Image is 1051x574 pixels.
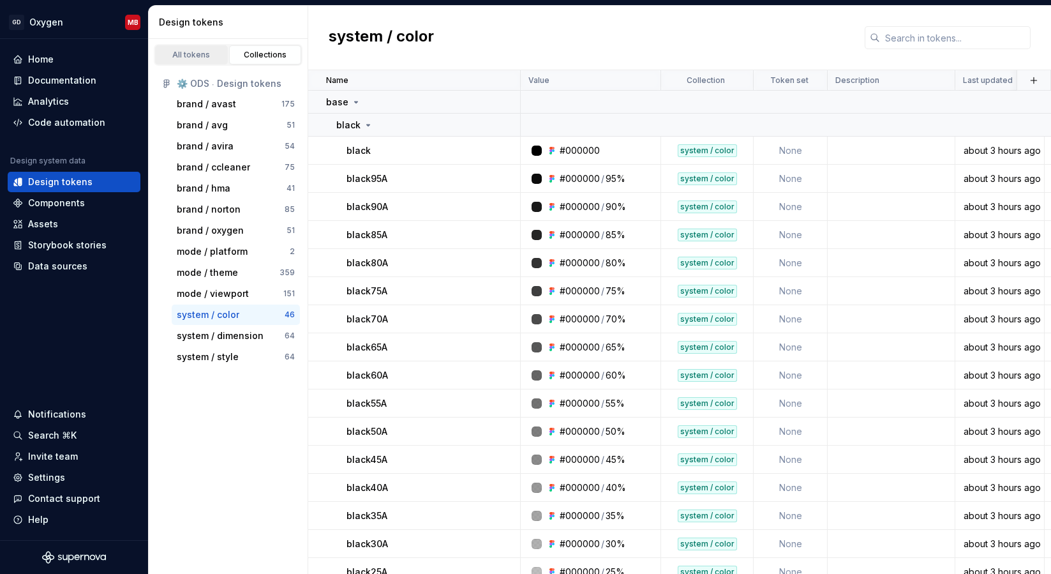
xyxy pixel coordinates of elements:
[8,49,140,70] a: Home
[177,182,230,195] div: brand / hma
[347,453,387,466] p: black45A
[28,408,86,421] div: Notifications
[560,257,600,269] div: #000000
[177,77,295,90] div: ⚙️ ODS ⸱ Design tokens
[678,397,737,410] div: system / color
[678,481,737,494] div: system / color
[347,425,387,438] p: black50A
[172,136,300,156] button: brand / avira54
[172,115,300,135] a: brand / avg51
[601,200,604,213] div: /
[754,305,828,333] td: None
[606,425,625,438] div: 50%
[560,425,600,438] div: #000000
[172,157,300,177] button: brand / ccleaner75
[601,453,604,466] div: /
[28,116,105,129] div: Code automation
[234,50,297,60] div: Collections
[678,313,737,326] div: system / color
[678,172,737,185] div: system / color
[28,450,78,463] div: Invite team
[8,172,140,192] a: Design tokens
[560,538,600,550] div: #000000
[606,397,625,410] div: 55%
[177,308,239,321] div: system / color
[172,305,300,325] button: system / color46
[347,144,371,157] p: black
[172,178,300,199] button: brand / hma41
[754,277,828,305] td: None
[177,224,244,237] div: brand / oxygen
[601,341,604,354] div: /
[601,538,604,550] div: /
[956,453,1043,466] div: about 3 hours ago
[560,313,600,326] div: #000000
[678,285,737,298] div: system / color
[287,183,295,193] div: 41
[172,283,300,304] a: mode / viewport151
[956,200,1043,213] div: about 3 hours ago
[177,245,248,258] div: mode / platform
[956,257,1043,269] div: about 3 hours ago
[754,333,828,361] td: None
[347,285,387,298] p: black75A
[678,341,737,354] div: system / color
[880,26,1031,49] input: Search in tokens...
[560,453,600,466] div: #000000
[678,144,737,157] div: system / color
[28,513,48,526] div: Help
[8,510,140,530] button: Help
[177,266,238,279] div: mode / theme
[28,197,85,209] div: Components
[128,17,138,27] div: MB
[172,347,300,367] button: system / style64
[28,74,96,87] div: Documentation
[601,369,604,382] div: /
[329,26,434,49] h2: system / color
[347,341,387,354] p: black65A
[678,538,737,550] div: system / color
[160,50,223,60] div: All tokens
[560,481,600,494] div: #000000
[678,510,737,522] div: system / color
[326,75,348,86] p: Name
[28,176,93,188] div: Design tokens
[8,425,140,446] button: Search ⌘K
[8,91,140,112] a: Analytics
[177,287,249,300] div: mode / viewport
[754,249,828,277] td: None
[8,112,140,133] a: Code automation
[3,8,145,36] button: GDOxygenMB
[560,285,600,298] div: #000000
[606,481,626,494] div: 40%
[606,229,625,241] div: 85%
[42,551,106,564] a: Supernova Logo
[172,199,300,220] button: brand / norton85
[606,257,626,269] div: 80%
[560,510,600,522] div: #000000
[601,313,604,326] div: /
[956,481,1043,494] div: about 3 hours ago
[956,425,1043,438] div: about 3 hours ago
[956,341,1043,354] div: about 3 hours ago
[956,369,1043,382] div: about 3 hours ago
[601,257,604,269] div: /
[770,75,809,86] p: Token set
[28,471,65,484] div: Settings
[172,94,300,114] a: brand / avast175
[347,481,388,494] p: black40A
[347,510,387,522] p: black35A
[606,313,626,326] div: 70%
[347,313,388,326] p: black70A
[606,453,625,466] div: 45%
[956,538,1043,550] div: about 3 hours ago
[326,96,348,109] p: base
[956,285,1043,298] div: about 3 hours ago
[754,530,828,558] td: None
[347,172,387,185] p: black95A
[172,241,300,262] button: mode / platform2
[8,70,140,91] a: Documentation
[172,326,300,346] button: system / dimension64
